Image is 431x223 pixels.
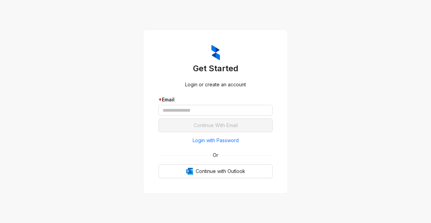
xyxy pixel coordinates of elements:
[158,96,273,103] div: Email
[196,168,245,175] span: Continue with Outlook
[158,164,273,178] button: OutlookContinue with Outlook
[186,168,193,175] img: Outlook
[158,63,273,74] h3: Get Started
[158,135,273,146] button: Login with Password
[208,151,223,159] span: Or
[158,81,273,88] div: Login or create an account
[158,119,273,132] button: Continue With Email
[211,45,220,61] img: ZumaIcon
[193,137,239,144] span: Login with Password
